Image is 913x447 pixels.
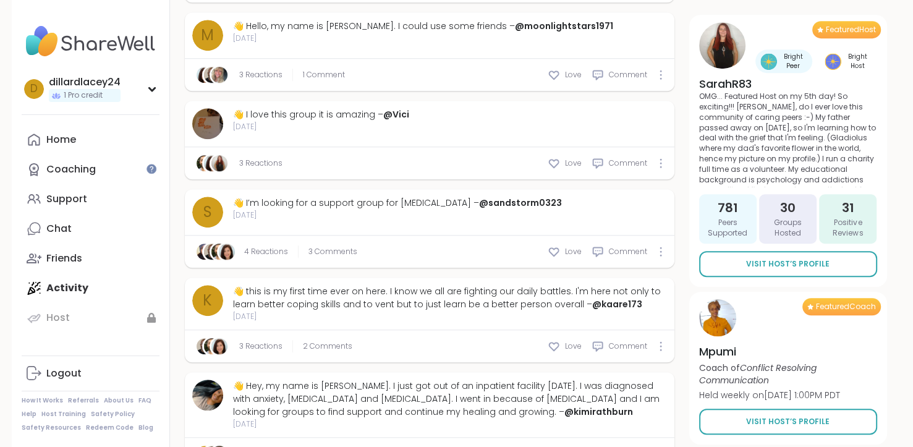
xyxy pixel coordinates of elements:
span: k [203,289,212,312]
div: 👋 Hello, my name is [PERSON_NAME]. I could use some friends – [233,20,613,33]
img: cececheng [219,244,235,260]
img: ShareWell Nav Logo [22,20,159,63]
a: Coaching [22,155,159,184]
img: SarahR83 [211,155,227,171]
img: Vici [192,108,223,139]
span: Love [565,341,582,352]
span: Comment [609,158,647,169]
a: Chat [22,214,159,244]
a: Visit Host’s Profile [699,251,877,277]
a: 3 Reactions [239,69,282,80]
img: brett [211,244,227,260]
span: Love [565,246,582,257]
span: Comment [609,69,647,80]
iframe: Spotlight [147,164,156,174]
a: m [192,20,223,51]
a: Home [22,125,159,155]
img: MarciLotter [211,67,227,83]
img: JonathanT [197,338,213,354]
p: Held weekly on [DATE] 1:00PM PDT [699,389,877,401]
a: 3 Reactions [239,341,282,352]
img: SarahR83 [699,22,745,69]
a: 3 Reactions [239,158,282,169]
a: 4 Reactions [244,246,288,257]
span: m [201,24,214,46]
img: brett [204,338,220,354]
span: 1 Comment [303,69,345,80]
i: Conflict Resolving Communication [699,362,817,386]
a: Safety Resources [22,424,81,432]
span: Visit Host’s Profile [746,416,830,427]
span: Comment [609,341,647,352]
a: About Us [104,396,134,405]
div: Chat [46,222,72,236]
img: JonathanT [204,67,220,83]
a: Host [22,303,159,333]
div: 👋 I love this group it is amazing – [233,108,409,121]
a: @kaare173 [592,298,642,310]
span: [DATE] [233,121,409,132]
span: s [203,201,212,223]
span: Love [565,158,582,169]
p: OMG... Featured Host on my 5th day! So exciting!!! [PERSON_NAME], do I ever love this community o... [699,92,877,187]
span: 1 Pro credit [64,90,103,101]
img: Bright Host [825,53,841,70]
span: Featured Coach [816,302,876,312]
a: Help [22,410,36,419]
a: Safety Policy [91,410,135,419]
h4: Mpumi [699,344,877,359]
p: Coach of [699,362,877,386]
a: @moonlightstars1971 [515,20,613,32]
a: @kimirathburn [564,406,633,418]
span: d [30,81,38,97]
a: Blog [138,424,153,432]
span: [DATE] [233,33,613,44]
a: FAQ [138,396,151,405]
span: [DATE] [233,311,667,322]
span: Peers Supported [704,218,752,239]
img: Bright Peer [760,53,777,70]
a: s [192,197,223,228]
img: cececheng [197,67,213,83]
span: Groups Hosted [764,218,812,239]
div: Support [46,192,87,206]
img: kimirathburn [192,380,223,411]
img: cececheng [211,338,227,354]
h4: SarahR83 [699,76,877,92]
div: Logout [46,367,82,380]
div: dillardlacey24 [49,75,121,89]
span: 2 Comments [303,341,352,352]
span: Positive Reviews [824,218,872,239]
a: Visit Host’s Profile [699,409,877,435]
a: Friends [22,244,159,273]
span: Bright Peer [779,52,807,70]
a: How It Works [22,396,63,405]
div: Coaching [46,163,96,176]
img: JonathanT [204,244,220,260]
span: Visit Host’s Profile [746,258,830,270]
div: Friends [46,252,82,265]
span: 781 [718,199,738,216]
span: Bright Host [844,52,872,70]
div: 👋 this is my first time ever on here. I know we all are fighting our daily battles. I'm here not ... [233,285,667,311]
span: 30 [780,199,796,216]
a: Logout [22,359,159,388]
img: brett [197,155,213,171]
div: Host [46,311,70,325]
a: @Vici [383,108,409,121]
div: 👋 I’m looking for a support group for [MEDICAL_DATA] – [233,197,562,210]
span: Comment [609,246,647,257]
a: Redeem Code [86,424,134,432]
a: Host Training [41,410,86,419]
span: 3 Comments [308,246,357,257]
span: [DATE] [233,419,667,430]
div: Home [46,133,76,147]
img: Mpumi [699,299,736,336]
span: 31 [842,199,854,216]
div: 👋 Hey, my name is [PERSON_NAME]. I just got out of an inpatient facility [DATE]. I was diagnosed ... [233,380,667,419]
span: Featured Host [826,25,876,35]
img: Coach_T [197,244,213,260]
img: cececheng [204,155,220,171]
